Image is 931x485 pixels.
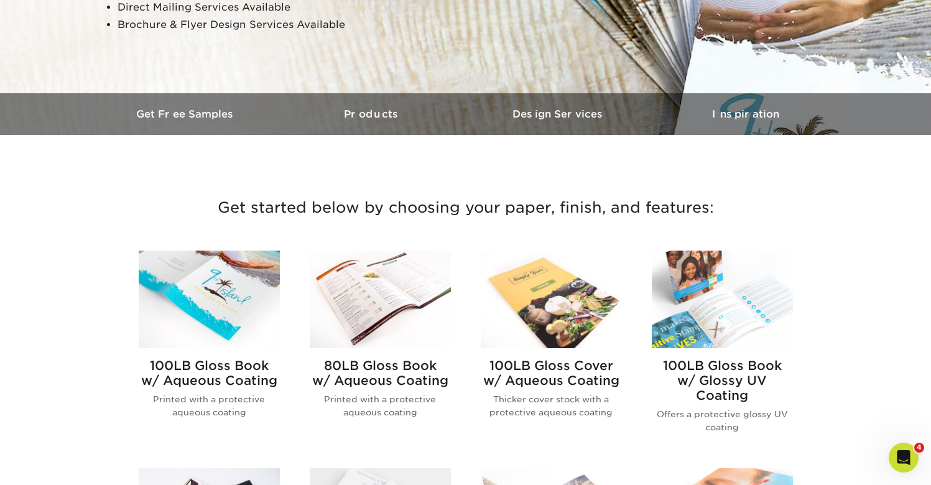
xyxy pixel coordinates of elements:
h3: Get started below by choosing your paper, finish, and features: [102,180,830,236]
img: 100LB Gloss Cover<br/>w/ Aqueous Coating Brochures & Flyers [481,251,622,348]
a: 80LB Gloss Book<br/>w/ Aqueous Coating Brochures & Flyers 80LB Gloss Bookw/ Aqueous Coating Print... [310,251,451,453]
a: 100LB Gloss Book<br/>w/ Aqueous Coating Brochures & Flyers 100LB Gloss Bookw/ Aqueous Coating Pri... [139,251,280,453]
a: Get Free Samples [93,93,279,135]
p: Offers a protective glossy UV coating [652,408,793,433]
a: Products [279,93,466,135]
p: Printed with a protective aqueous coating [139,393,280,418]
h3: Products [279,108,466,120]
img: 100LB Gloss Book<br/>w/ Glossy UV Coating Brochures & Flyers [652,251,793,348]
a: Design Services [466,93,652,135]
img: 80LB Gloss Book<br/>w/ Aqueous Coating Brochures & Flyers [310,251,451,348]
h3: Inspiration [652,108,839,120]
h2: 100LB Gloss Cover w/ Aqueous Coating [481,358,622,388]
a: 100LB Gloss Book<br/>w/ Glossy UV Coating Brochures & Flyers 100LB Gloss Bookw/ Glossy UV Coating... [652,251,793,453]
h2: 100LB Gloss Book w/ Aqueous Coating [139,358,280,388]
h3: Get Free Samples [93,108,279,120]
a: 100LB Gloss Cover<br/>w/ Aqueous Coating Brochures & Flyers 100LB Gloss Coverw/ Aqueous Coating T... [481,251,622,453]
p: Thicker cover stock with a protective aqueous coating [481,393,622,418]
iframe: Intercom live chat [889,443,919,473]
a: Inspiration [652,93,839,135]
li: Brochure & Flyer Design Services Available [118,16,419,34]
span: 4 [914,443,924,453]
img: 100LB Gloss Book<br/>w/ Aqueous Coating Brochures & Flyers [139,251,280,348]
p: Printed with a protective aqueous coating [310,393,451,418]
h2: 80LB Gloss Book w/ Aqueous Coating [310,358,451,388]
h3: Design Services [466,108,652,120]
h2: 100LB Gloss Book w/ Glossy UV Coating [652,358,793,403]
